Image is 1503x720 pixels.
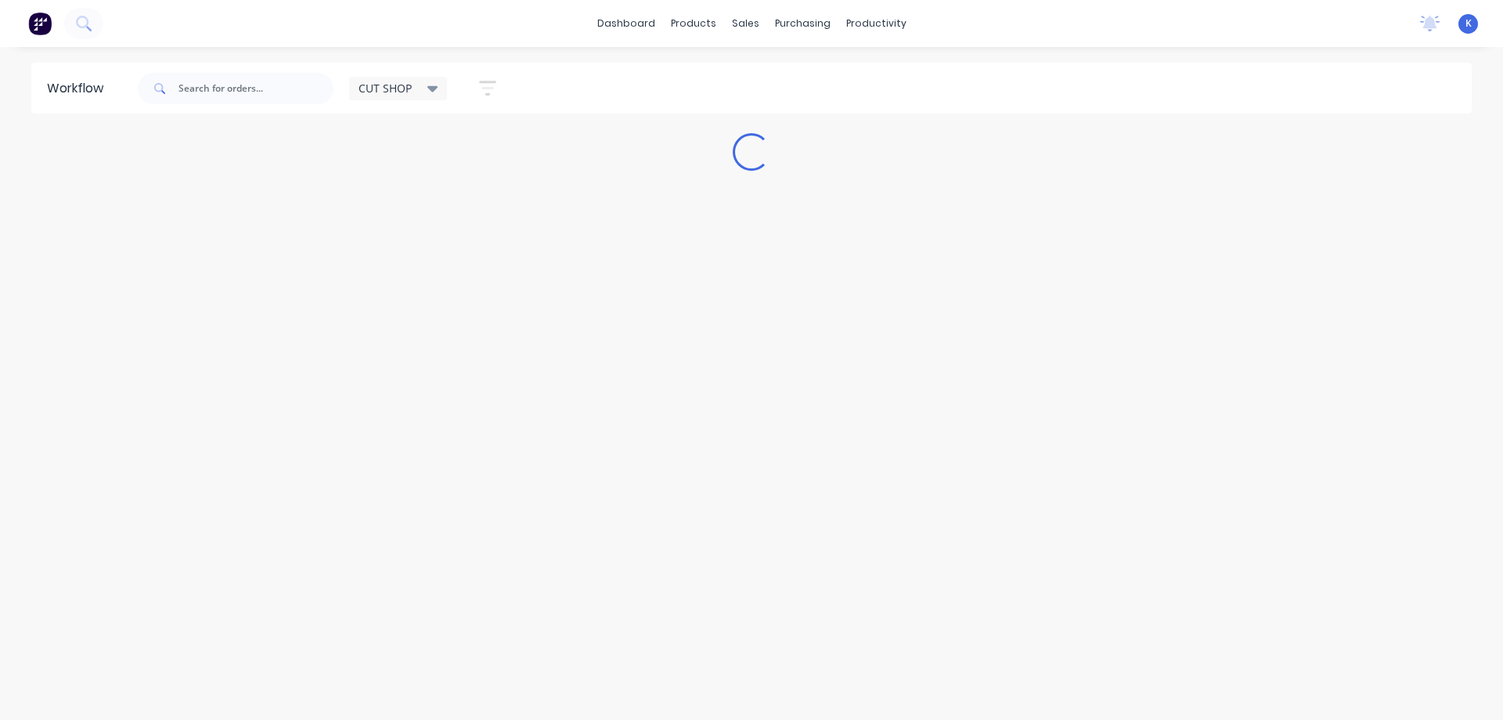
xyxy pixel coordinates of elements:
[178,73,333,104] input: Search for orders...
[28,12,52,35] img: Factory
[838,12,914,35] div: productivity
[589,12,663,35] a: dashboard
[724,12,767,35] div: sales
[663,12,724,35] div: products
[47,79,111,98] div: Workflow
[767,12,838,35] div: purchasing
[1465,16,1472,31] span: K
[359,80,412,96] span: CUT SHOP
